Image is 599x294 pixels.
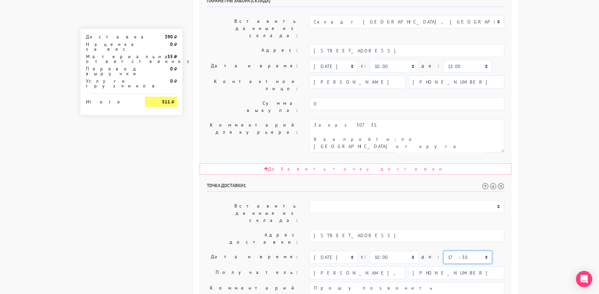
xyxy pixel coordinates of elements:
[408,76,504,88] input: Телефон
[170,66,173,72] strong: 0
[81,54,140,64] div: Материальная ответственность
[408,266,504,279] input: Телефон
[202,15,304,42] label: Вставить данные из склада:
[200,163,511,175] div: Добавить точку доставки
[202,251,304,264] label: Дата и время:
[170,78,173,84] strong: 0
[207,183,504,192] h6: Точка доставки
[202,76,304,95] label: Контактное лицо:
[202,266,304,279] label: Получатель:
[202,97,304,116] label: Сумма выкупа:
[202,60,304,73] label: Дата и время:
[361,251,367,263] label: c:
[165,34,173,40] strong: 390
[202,119,304,152] label: Комментарий для курьера:
[309,76,405,88] input: Имя
[81,42,140,51] div: Наценка за вес
[81,66,140,76] div: Перевод выручки
[167,53,173,60] strong: 55
[421,60,441,72] label: до:
[202,200,304,226] label: Вставить данные из склада:
[361,60,367,72] label: c:
[202,44,304,57] label: Адрес:
[576,271,592,287] div: Open Intercom Messenger
[162,99,170,105] strong: 511
[81,34,140,39] div: Доставка
[202,229,304,248] label: Адрес доставки:
[81,79,140,88] div: Услуги грузчиков
[86,97,135,104] div: Итого
[309,119,504,152] textarea: Как пройти: по [GEOGRAPHIC_DATA] от круга второй поворот во двор. Серые ворота с калиткой между а...
[309,266,405,279] input: Имя
[170,41,173,47] strong: 0
[421,251,441,263] label: до:
[243,182,246,189] span: 1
